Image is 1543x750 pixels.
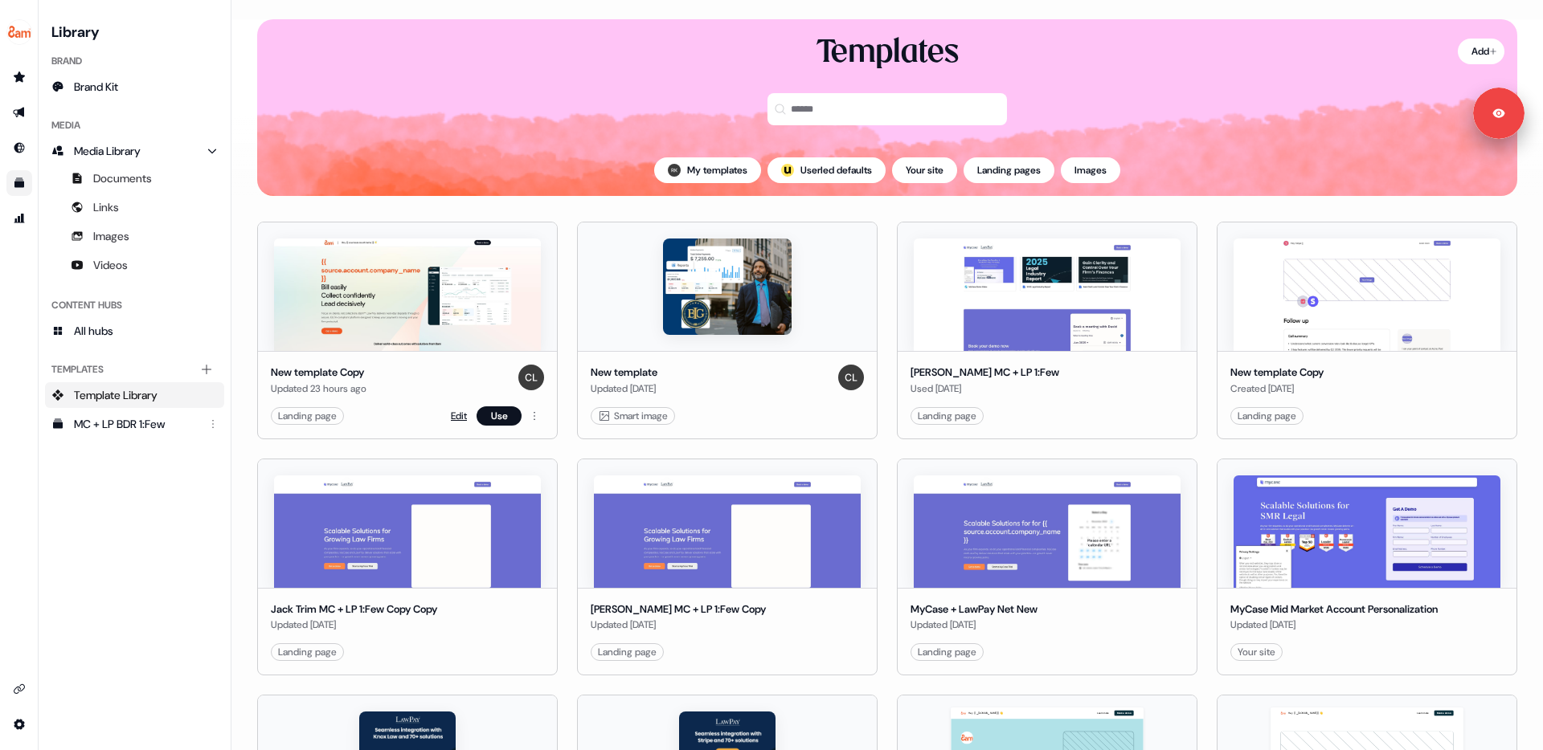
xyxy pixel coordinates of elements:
[577,222,878,439] button: New templateNew templateUpdated [DATE]Charlie Smart image
[271,601,437,618] div: Jack Trim MC + LP 1:Few Copy Copy
[1230,381,1324,397] div: Created [DATE]
[1238,644,1275,660] div: Your site
[591,617,766,633] div: Updated [DATE]
[6,676,32,702] a: Go to integrations
[1234,238,1500,351] img: New template Copy
[911,617,1038,633] div: Updated [DATE]
[964,157,1054,183] button: Landing pages
[1234,475,1500,588] img: MyCase Mid Market Account Personalization
[45,194,224,220] a: Links
[1217,459,1517,676] button: MyCase Mid Market Account PersonalizationMyCase Mid Market Account PersonalizationUpdated [DATE]Y...
[892,157,957,183] button: Your site
[271,365,366,381] div: New template Copy
[914,238,1181,351] img: David An MC + LP 1:Few
[278,644,337,660] div: Landing page
[45,223,224,249] a: Images
[668,164,681,177] img: Ruth
[74,323,113,339] span: All hubs
[74,387,158,403] span: Template Library
[6,135,32,161] a: Go to Inbound
[271,617,437,633] div: Updated [DATE]
[591,601,766,618] div: [PERSON_NAME] MC + LP 1:Few Copy
[594,475,861,588] img: Garrett Meier MC + LP 1:Few Copy
[918,644,976,660] div: Landing page
[477,406,522,426] button: Use
[914,475,1181,588] img: MyCase + LawPay Net New
[781,164,794,177] div: ;
[45,252,224,278] a: Videos
[598,408,668,424] div: Smart image
[654,157,761,183] button: My templates
[45,19,224,42] h3: Library
[817,32,959,74] div: Templates
[1061,157,1120,183] button: Images
[45,165,224,191] a: Documents
[45,138,224,164] a: Media Library
[74,79,118,95] span: Brand Kit
[45,382,224,408] a: Template Library
[1458,39,1504,64] button: Add
[45,357,224,382] div: Templates
[6,711,32,737] a: Go to integrations
[6,170,32,196] a: Go to templates
[6,100,32,125] a: Go to outbound experience
[45,411,224,437] a: MC + LP BDR 1:Few
[45,292,224,318] div: Content Hubs
[271,381,366,397] div: Updated 23 hours ago
[911,381,1059,397] div: Used [DATE]
[591,365,657,381] div: New template
[45,112,224,138] div: Media
[278,408,337,424] div: Landing page
[897,459,1197,676] button: MyCase + LawPay Net NewMyCase + LawPay Net NewUpdated [DATE]Landing page
[897,222,1197,439] button: David An MC + LP 1:Few[PERSON_NAME] MC + LP 1:FewUsed [DATE]Landing page
[918,408,976,424] div: Landing page
[274,475,541,588] img: Jack Trim MC + LP 1:Few Copy Copy
[663,238,792,335] img: New template
[45,48,224,74] div: Brand
[257,459,558,676] button: Jack Trim MC + LP 1:Few Copy CopyJack Trim MC + LP 1:Few Copy CopyUpdated [DATE]Landing page
[257,222,558,439] button: New template CopyNew template CopyUpdated 23 hours agoCharlieLanding pageEditUse
[93,199,119,215] span: Links
[1230,601,1438,618] div: MyCase Mid Market Account Personalization
[274,238,541,351] img: New template Copy
[598,644,657,660] div: Landing page
[93,257,128,273] span: Videos
[911,365,1059,381] div: [PERSON_NAME] MC + LP 1:Few
[74,143,141,159] span: Media Library
[1217,222,1517,439] button: New template CopyNew template CopyCreated [DATE]Landing page
[577,459,878,676] button: Garrett Meier MC + LP 1:Few Copy[PERSON_NAME] MC + LP 1:Few CopyUpdated [DATE]Landing page
[911,601,1038,618] div: MyCase + LawPay Net New
[591,381,657,397] div: Updated [DATE]
[74,416,199,432] div: MC + LP BDR 1:Few
[1238,408,1296,424] div: Landing page
[1230,365,1324,381] div: New template Copy
[518,365,544,390] img: Charlie
[451,408,467,424] a: Edit
[838,365,864,390] img: Charlie
[1230,617,1438,633] div: Updated [DATE]
[93,228,129,244] span: Images
[781,164,794,177] img: userled logo
[6,64,32,90] a: Go to prospects
[93,170,152,186] span: Documents
[45,318,224,344] a: All hubs
[6,206,32,231] a: Go to attribution
[45,74,224,100] a: Brand Kit
[767,157,886,183] button: userled logo;Userled defaults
